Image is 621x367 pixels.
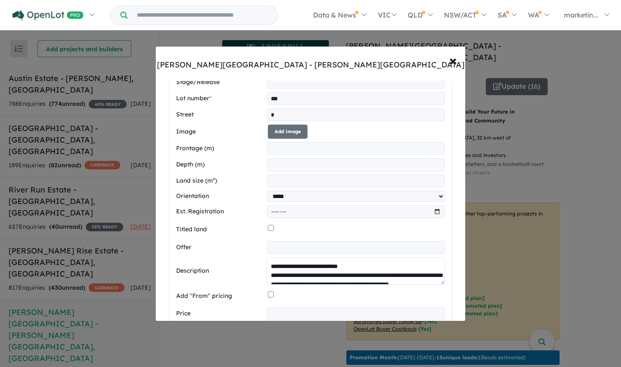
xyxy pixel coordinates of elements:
[176,309,264,319] label: Price
[176,224,264,235] label: Titled land
[176,191,264,201] label: Orientation
[176,77,264,87] label: Stage/Release
[157,59,464,70] div: [PERSON_NAME][GEOGRAPHIC_DATA] - [PERSON_NAME][GEOGRAPHIC_DATA]
[176,160,264,170] label: Depth (m)
[176,207,264,217] label: Est. Registration
[129,6,276,24] input: Try estate name, suburb, builder or developer
[176,143,264,154] label: Frontage (m)
[176,93,264,104] label: Lot number
[176,110,264,120] label: Street
[176,291,264,301] label: Add "From" pricing
[176,266,264,276] label: Description
[176,242,264,253] label: Offer
[449,51,457,70] span: ×
[176,127,264,137] label: Image
[176,176,264,186] label: Land size (m²)
[268,125,308,139] button: Add image
[564,11,598,19] span: marketin...
[12,10,84,21] img: Openlot PRO Logo White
